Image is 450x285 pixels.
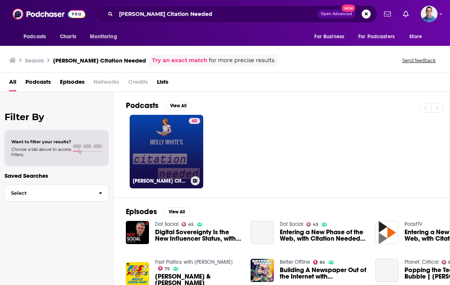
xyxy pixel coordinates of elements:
a: PodcastsView All [126,101,192,110]
a: 60 [189,118,200,124]
a: 45 [182,222,194,227]
a: Show notifications dropdown [400,8,412,20]
a: 45 [306,222,319,227]
a: Podcasts [25,76,51,91]
a: Try an exact match [152,56,207,65]
button: Send feedback [400,57,438,64]
button: Open AdvancedNew [317,9,356,19]
a: PoastTV [405,221,422,227]
h2: Podcasts [126,101,158,110]
a: Entering a New Phase of the Web, with Citation Needed’s Molly White [251,221,274,244]
span: New [342,5,355,12]
span: Logged in as swherley [421,6,437,22]
span: Credits [128,76,148,91]
span: 45 [313,223,318,226]
img: Entering a New Phase of the Web, with Citation Needed’s Molly White [375,221,398,244]
h3: Search [25,57,44,64]
a: Building A Newspaper Out of the Internet with Molly White [280,267,366,280]
button: View All [163,207,190,216]
span: Select [5,191,93,196]
button: open menu [353,30,406,44]
h2: Filter By [5,111,109,122]
span: For Business [314,31,344,42]
span: Monitoring [90,31,117,42]
a: Planet: Critical [405,259,439,265]
h2: Episodes [126,207,157,216]
a: 60[PERSON_NAME] Citation Needed [130,115,203,188]
button: View All [165,101,192,110]
span: 84 [320,261,325,264]
img: Digital Sovereignty Is the New Influencer Status, with Citation Needed's Molly White [126,221,149,244]
button: open menu [85,30,127,44]
button: open menu [309,30,354,44]
span: More [409,31,422,42]
a: EpisodesView All [126,207,190,216]
img: Building A Newspaper Out of the Internet with Molly White [251,259,274,282]
a: 84 [313,260,326,265]
a: Entering a New Phase of the Web, with Citation Needed’s Molly White [280,229,366,242]
span: 60 [192,117,197,125]
img: User Profile [421,6,437,22]
span: Entering a New Phase of the Web, with Citation Needed’s [PERSON_NAME] [280,229,366,242]
div: Search podcasts, credits, & more... [95,5,377,23]
span: Podcasts [24,31,46,42]
img: Podchaser - Follow, Share and Rate Podcasts [13,7,85,21]
input: Search podcasts, credits, & more... [116,8,317,20]
span: Choose a tab above to access filters. [11,147,71,157]
a: Charts [55,30,81,44]
h3: [PERSON_NAME] Citation Needed [133,178,188,184]
a: Episodes [60,76,85,91]
a: Dot Social [280,221,303,227]
a: Dot Social [155,221,179,227]
span: for more precise results [209,56,274,65]
span: Open Advanced [321,12,352,16]
a: All [9,76,16,91]
button: open menu [18,30,56,44]
button: open menu [404,30,432,44]
span: Building A Newspaper Out of the Internet with [PERSON_NAME] [280,267,366,280]
h3: [PERSON_NAME] Citation Needed [53,57,146,64]
a: Fast Politics with Molly Jong-Fast [155,259,233,265]
a: Show notifications dropdown [381,8,394,20]
button: Show profile menu [421,6,437,22]
span: 45 [188,223,194,226]
span: Digital Sovereignty Is the New Influencer Status, with Citation Needed's [PERSON_NAME] [155,229,241,242]
span: For Podcasters [358,31,395,42]
p: Saved Searches [5,172,109,179]
span: 75 [165,267,170,271]
a: 75 [158,266,170,271]
span: Networks [94,76,119,91]
span: Charts [60,31,76,42]
span: Want to filter your results? [11,139,71,144]
a: Better Offline [280,259,310,265]
a: Lists [157,76,168,91]
button: Select [5,185,109,202]
a: Digital Sovereignty Is the New Influencer Status, with Citation Needed's Molly White [155,229,241,242]
a: Popping the Tech Bro Bubble | Molly White [375,259,398,282]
